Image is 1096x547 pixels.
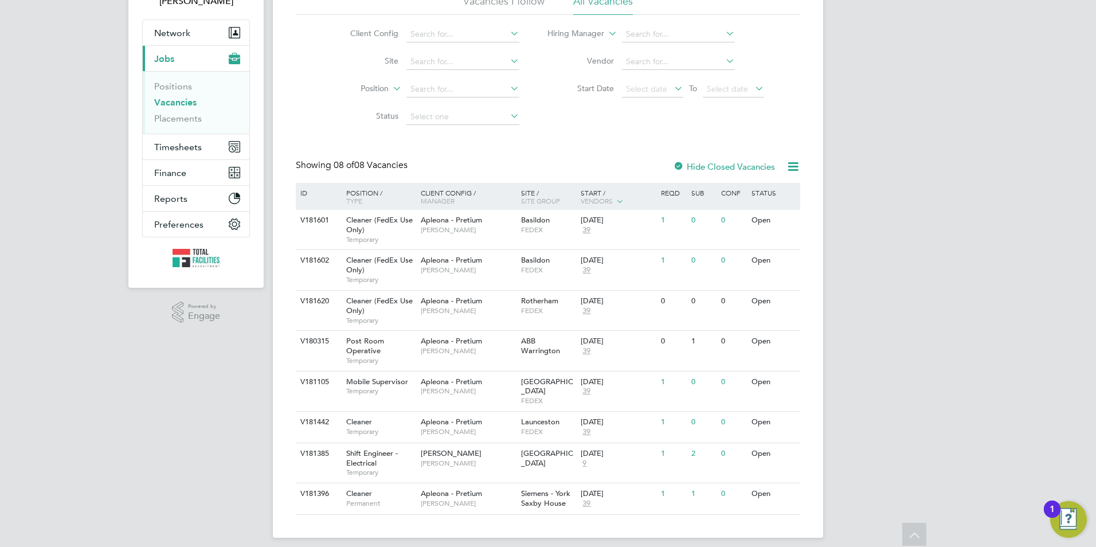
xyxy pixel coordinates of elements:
input: Search for... [622,26,735,42]
div: 1 [688,331,718,352]
span: Temporary [346,275,415,284]
button: Jobs [143,46,249,71]
span: FEDEX [521,427,576,436]
span: Apleona - Pretium [421,255,482,265]
div: [DATE] [581,256,655,265]
div: 0 [718,372,748,393]
div: 0 [718,483,748,505]
div: Showing [296,159,410,171]
span: ABB Warrington [521,336,560,355]
a: Vacancies [154,97,197,108]
a: Powered byEngage [172,302,221,323]
div: 0 [688,372,718,393]
div: 0 [718,412,748,433]
div: Open [749,412,798,433]
div: V181385 [298,443,338,464]
span: Select date [707,84,748,94]
span: 39 [581,265,592,275]
a: Positions [154,81,192,92]
button: Open Resource Center, 1 new notification [1050,501,1087,538]
div: [DATE] [581,449,655,459]
div: Open [749,291,798,312]
button: Timesheets [143,134,249,159]
span: Reports [154,193,187,204]
div: Open [749,483,798,505]
span: Select date [626,84,667,94]
label: Hiring Manager [538,28,604,40]
span: Temporary [346,356,415,365]
span: [PERSON_NAME] [421,448,482,458]
span: FEDEX [521,265,576,275]
span: Temporary [346,316,415,325]
div: 1 [658,372,688,393]
label: Position [323,83,389,95]
span: Apleona - Pretium [421,336,482,346]
div: Reqd [658,183,688,202]
label: Site [332,56,398,66]
div: V181602 [298,250,338,271]
span: Type [346,196,362,205]
span: Post Room Operative [346,336,384,355]
a: Placements [154,113,202,124]
span: Apleona - Pretium [421,377,482,386]
div: 0 [718,210,748,231]
span: Apleona - Pretium [421,296,482,306]
div: V181105 [298,372,338,393]
div: Open [749,250,798,271]
span: Temporary [346,235,415,244]
div: [DATE] [581,489,655,499]
span: Apleona - Pretium [421,215,482,225]
span: Preferences [154,219,203,230]
span: Network [154,28,190,38]
span: [PERSON_NAME] [421,386,515,396]
span: FEDEX [521,306,576,315]
span: Shift Engineer - Electrical [346,448,398,468]
button: Finance [143,160,249,185]
span: 9 [581,459,588,468]
div: 0 [688,291,718,312]
span: [PERSON_NAME] [421,499,515,508]
span: Apleona - Pretium [421,489,482,498]
span: Temporary [346,468,415,477]
label: Hide Closed Vacancies [673,161,775,172]
div: 1 [658,412,688,433]
div: Position / [338,183,418,210]
span: Mobile Supervisor [346,377,408,386]
div: 0 [688,412,718,433]
div: Open [749,443,798,464]
span: Vendors [581,196,613,205]
span: To [686,81,700,96]
div: V180315 [298,331,338,352]
div: 0 [658,291,688,312]
span: Launceston [521,417,559,427]
span: 39 [581,499,592,509]
div: Site / [518,183,578,210]
span: Powered by [188,302,220,311]
input: Search for... [406,81,519,97]
div: 0 [688,250,718,271]
span: Siemens - York Saxby House [521,489,570,508]
div: 1 [658,210,688,231]
span: Apleona - Pretium [421,417,482,427]
span: Temporary [346,427,415,436]
div: 1 [688,483,718,505]
span: [GEOGRAPHIC_DATA] [521,448,573,468]
span: Finance [154,167,186,178]
div: V181620 [298,291,338,312]
a: Go to home page [142,249,250,267]
span: FEDEX [521,225,576,235]
span: Basildon [521,215,550,225]
span: [PERSON_NAME] [421,265,515,275]
span: 08 of [334,159,354,171]
span: 39 [581,386,592,396]
div: Open [749,331,798,352]
div: 0 [718,291,748,312]
div: Start / [578,183,658,212]
span: Cleaner [346,417,372,427]
div: [DATE] [581,296,655,306]
span: Cleaner (FedEx Use Only) [346,296,413,315]
input: Search for... [406,54,519,70]
button: Reports [143,186,249,211]
div: ID [298,183,338,202]
div: 0 [718,443,748,464]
